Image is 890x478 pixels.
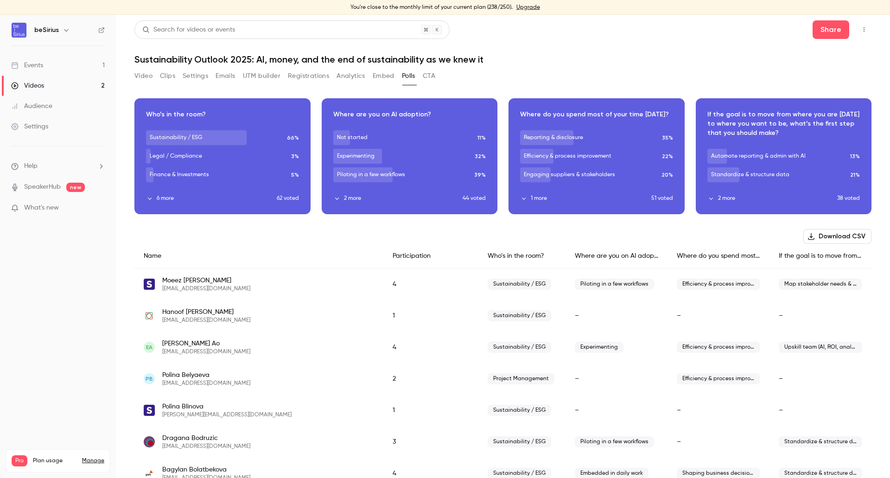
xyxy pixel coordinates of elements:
div: Where do you spend most of your time [DATE]? [667,244,769,268]
a: Upgrade [516,4,540,11]
button: CTA [423,69,435,83]
img: besirius.io [144,405,155,416]
div: – [769,395,871,426]
button: Polls [402,69,415,83]
div: 1 [383,395,478,426]
button: Emails [216,69,235,83]
a: SpeakerHub [24,182,61,192]
div: dragana@sympact.ca [134,426,871,458]
div: 3 [383,426,478,458]
span: Hanoof [PERSON_NAME] [162,307,250,317]
div: 1 [383,300,478,331]
div: Who’s in the room? [478,244,566,268]
button: 2 more [707,194,838,203]
div: belyaevapv@gmail.com [134,363,871,395]
span: [PERSON_NAME][EMAIL_ADDRESS][DOMAIN_NAME] [162,411,292,419]
span: [PERSON_NAME] Ao [162,339,250,348]
div: Search for videos or events [142,25,235,35]
div: – [769,300,871,331]
li: help-dropdown-opener [11,161,105,171]
img: sympact.ca [144,436,155,447]
div: Videos [11,81,44,90]
img: beSirius [12,23,26,38]
div: ericao22@gmail.com [134,331,871,363]
div: hanoof.alhammadi@enec.ae [134,300,871,331]
div: Name [134,244,383,268]
span: Plan usage [33,457,76,465]
span: Pro [12,455,27,466]
button: Top Bar Actions [857,22,871,37]
h1: Sustainability Outlook 2025: AI, money, and the end of sustainability as we knew it [134,54,871,65]
span: [EMAIL_ADDRESS][DOMAIN_NAME] [162,348,250,356]
button: Share [813,20,849,39]
button: Clips [160,69,175,83]
span: [EMAIL_ADDRESS][DOMAIN_NAME] [162,317,250,324]
button: 2 more [333,194,463,203]
span: Sustainability / ESG [488,279,551,290]
span: Bagylan Bolatbekova [162,465,250,474]
button: UTM builder [243,69,280,83]
span: Polina Blinova [162,402,292,411]
div: moeez@besirius.io [134,268,871,300]
div: – [667,395,769,426]
img: enec.ae [144,310,155,321]
div: polina@besirius.io [134,395,871,426]
div: – [566,363,667,395]
span: Piloting in a few workflows [575,279,654,290]
div: 2 [383,363,478,395]
div: Audience [11,102,52,111]
span: Polina Belyaeva [162,370,250,380]
button: 6 more [146,194,277,203]
span: EA [146,343,153,351]
span: [EMAIL_ADDRESS][DOMAIN_NAME] [162,443,250,450]
span: Efficiency & process improvement [677,373,760,384]
div: Events [11,61,43,70]
div: – [769,363,871,395]
span: Dragana Bodruzic [162,433,250,443]
span: Help [24,161,38,171]
div: Where are you on AI adoption? [566,244,667,268]
span: Efficiency & process improvement [677,342,760,353]
button: Settings [183,69,208,83]
span: Project Management [488,373,554,384]
span: Piloting in a few workflows [575,436,654,447]
span: Sustainability / ESG [488,342,551,353]
a: Manage [82,457,104,465]
div: – [566,300,667,331]
button: Embed [373,69,394,83]
button: 1 more [520,194,651,203]
span: [EMAIL_ADDRESS][DOMAIN_NAME] [162,380,250,387]
span: Sustainability / ESG [488,436,551,447]
span: [EMAIL_ADDRESS][DOMAIN_NAME] [162,285,250,293]
div: – [667,300,769,331]
div: Participation [383,244,478,268]
span: Sustainability / ESG [488,405,551,416]
div: If the goal is to move from where you are [DATE] to where you want to be, what’s the first step t... [769,244,871,268]
button: Registrations [288,69,329,83]
span: Experimenting [575,342,623,353]
div: – [566,395,667,426]
div: Settings [11,122,48,131]
button: Download CSV [803,229,871,244]
span: What's new [24,203,59,213]
button: Video [134,69,153,83]
span: Moeez [PERSON_NAME] [162,276,250,285]
div: 4 [383,268,478,300]
span: Standardize & structure data [779,436,862,447]
span: Upskill team (AI, ROI, analytics, strategy) [779,342,862,353]
button: Analytics [337,69,365,83]
span: Sustainability / ESG [488,310,551,321]
div: – [667,426,769,458]
img: besirius.io [144,279,155,290]
span: PB [146,375,153,383]
span: Efficiency & process improvement [677,279,760,290]
h6: beSirius [34,25,59,35]
div: 4 [383,331,478,363]
span: Map stakeholder needs & link to business [779,279,862,290]
span: new [66,183,85,192]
